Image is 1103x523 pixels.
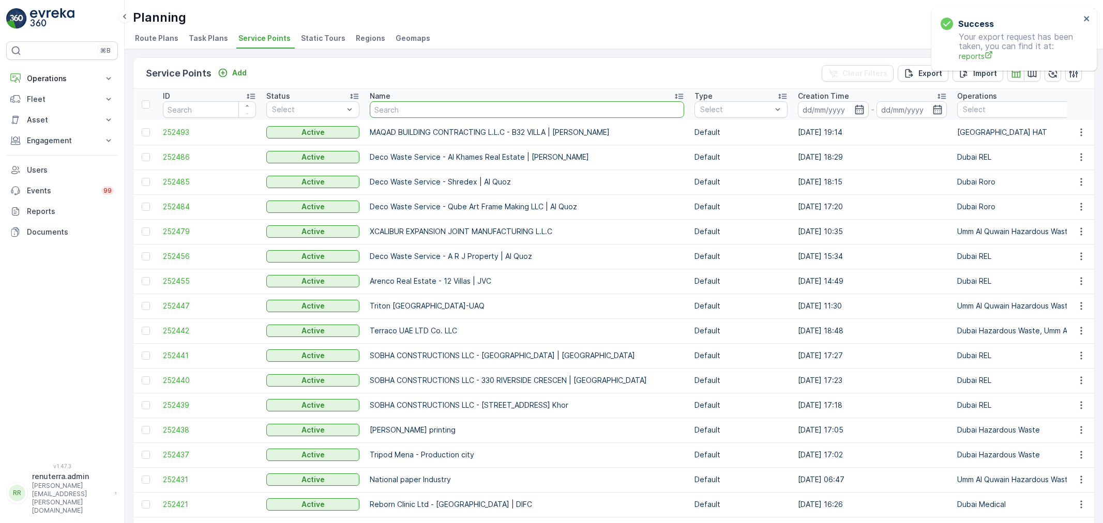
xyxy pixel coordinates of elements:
button: Active [266,250,359,263]
div: Toggle Row Selected [142,252,150,260]
span: 252484 [163,202,256,212]
button: Active [266,275,359,287]
span: 252485 [163,177,256,187]
p: Users [27,165,114,175]
td: Reborn Clinic Ltd - [GEOGRAPHIC_DATA] | DIFC [365,492,689,517]
button: Active [266,325,359,337]
td: [DATE] 17:27 [793,343,952,368]
td: [DATE] 15:34 [793,244,952,269]
p: Active [301,350,325,361]
p: Fleet [27,94,97,104]
div: Toggle Row Selected [142,327,150,335]
h3: Success [958,18,994,30]
td: Default [689,343,793,368]
p: Active [301,152,325,162]
button: Clear Filters [822,65,894,82]
span: v 1.47.3 [6,463,118,469]
span: reports [959,51,1080,61]
td: Triton [GEOGRAPHIC_DATA]-UAQ [365,294,689,318]
div: Toggle Row Selected [142,500,150,509]
button: Active [266,374,359,387]
td: [DATE] 17:02 [793,442,952,467]
span: Static Tours [301,33,345,43]
td: [DATE] 19:14 [793,120,952,145]
input: dd/mm/yyyy [877,101,947,118]
button: Active [266,449,359,461]
td: Default [689,393,793,418]
td: [PERSON_NAME] printing [365,418,689,442]
span: 252437 [163,450,256,460]
td: [DATE] 18:48 [793,318,952,343]
td: [DATE] 16:26 [793,492,952,517]
button: close [1083,14,1091,24]
p: Active [301,202,325,212]
button: Active [266,399,359,411]
p: Active [301,127,325,137]
input: dd/mm/yyyy [798,101,869,118]
p: Active [301,326,325,336]
p: Engagement [27,135,97,146]
span: 252493 [163,127,256,137]
a: 252421 [163,499,256,510]
p: - [871,103,874,116]
td: Deco Waste Service - Qube Art Frame Making LLC | Al Quoz [365,194,689,219]
td: National paper Industry [365,467,689,492]
button: Asset [6,110,118,130]
p: Active [301,499,325,510]
img: logo_light-DOdMpM7g.png [30,8,74,29]
div: Toggle Row Selected [142,475,150,484]
img: logo [6,8,27,29]
td: Default [689,244,793,269]
p: ⌘B [100,47,111,55]
a: 252479 [163,226,256,237]
td: Default [689,418,793,442]
td: XCALIBUR EXPANSION JOINT MANUFACTURING L.L.C [365,219,689,244]
p: Select [272,104,343,115]
div: Toggle Row Selected [142,376,150,384]
p: Active [301,375,325,386]
td: [DATE] 06:47 [793,467,952,492]
div: RR [9,485,25,501]
span: Task Plans [189,33,228,43]
p: Active [301,474,325,485]
button: Import [953,65,1003,82]
p: Export [918,68,942,79]
input: Search [370,101,684,118]
p: Status [266,91,290,101]
td: Default [689,120,793,145]
button: Active [266,201,359,213]
span: 252431 [163,474,256,485]
p: Creation Time [798,91,849,101]
a: Events99 [6,180,118,201]
button: Active [266,498,359,511]
p: Active [301,400,325,410]
span: Route Plans [135,33,178,43]
p: Active [301,276,325,286]
td: [DATE] 17:20 [793,194,952,219]
button: Operations [6,68,118,89]
td: Default [689,219,793,244]
button: RRrenuterra.admin[PERSON_NAME][EMAIL_ADDRESS][PERSON_NAME][DOMAIN_NAME] [6,471,118,515]
a: 252455 [163,276,256,286]
span: Geomaps [396,33,430,43]
button: Active [266,424,359,436]
div: Toggle Row Selected [142,128,150,136]
p: Documents [27,227,114,237]
p: Active [301,177,325,187]
p: Events [27,186,95,196]
td: [DATE] 17:23 [793,368,952,393]
p: Select [700,104,772,115]
a: 252456 [163,251,256,261]
div: Toggle Row Selected [142,351,150,360]
a: 252438 [163,425,256,435]
p: Reports [27,206,114,217]
p: Name [370,91,390,101]
span: 252441 [163,350,256,361]
span: Regions [356,33,385,43]
td: [DATE] 17:05 [793,418,952,442]
td: [DATE] 11:30 [793,294,952,318]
